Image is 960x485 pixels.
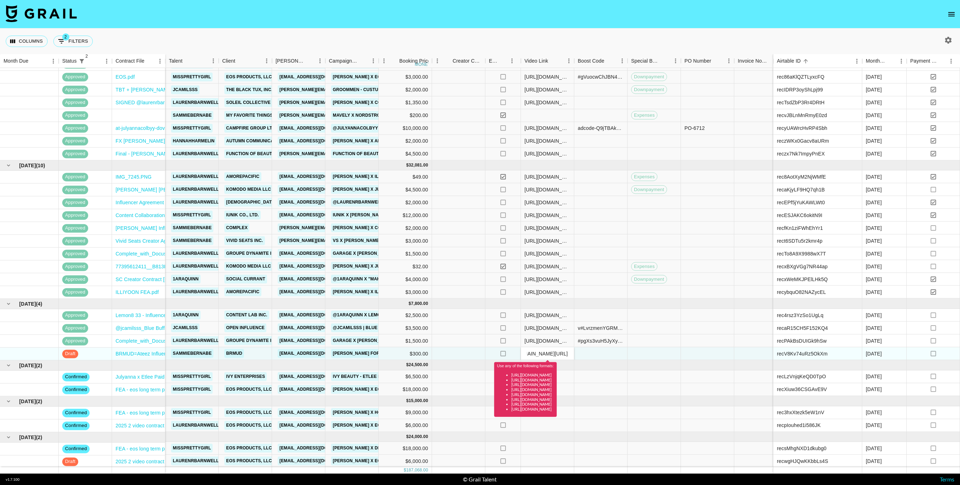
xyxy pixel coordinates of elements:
[62,199,88,206] span: approved
[524,199,570,206] div: https://www.tiktok.com/@laurenrbarnwell/video/7530823531190406455?is_from_webapp=1&sender_device=...
[171,323,199,332] a: jcamilsss
[224,211,261,220] a: IUNIK Co., Ltd.
[684,125,705,132] div: PO-6712
[331,288,426,296] a: [PERSON_NAME] x ILLIYOON TTS Launch
[331,98,514,107] a: [PERSON_NAME] x Coco & [PERSON_NAME] Sunny Honey Bali Bronzing Foam
[278,172,357,181] a: [EMAIL_ADDRESS][DOMAIN_NAME]
[548,56,558,66] button: Sort
[331,349,416,358] a: [PERSON_NAME] for BRMUDxAteez
[116,337,239,344] a: Complete_with_Docusign_Complete_with_Docusig.pdf
[379,170,432,183] div: $49.00
[116,445,196,452] a: FEA - eos long term partnership.pdf
[208,56,219,66] button: Menu
[278,72,357,81] a: [EMAIL_ADDRESS][DOMAIN_NAME]
[116,373,223,380] a: Julyanna x Etlee Paid Partnership_SIGNED.pdf
[305,56,315,66] button: Sort
[171,149,221,158] a: laurenrbarnwell
[155,56,165,67] button: Menu
[224,444,274,453] a: EOS Products, LLC
[171,136,216,145] a: hannahharmelin
[4,299,14,309] button: hide children
[224,385,274,394] a: EOS Products, LLC
[224,72,274,81] a: EOS Products, LLC
[379,147,432,160] div: $4,500.00
[331,336,452,345] a: Garage x [PERSON_NAME] (2-month partnership)
[278,98,430,107] a: [PERSON_NAME][EMAIL_ADDRESS][PERSON_NAME][DOMAIN_NAME]
[485,54,521,68] div: Expenses: Remove Commission?
[331,85,416,94] a: Groommen - Custum Suuit Promo
[684,54,711,68] div: PO Number
[278,262,357,271] a: [EMAIL_ADDRESS][DOMAIN_NAME]
[116,212,287,219] a: Content Collaboration Contract_Julyanna Colby x iUNK ([DATE]-[DATE]).pdf
[62,86,88,93] span: approved
[331,172,578,181] a: [PERSON_NAME] x ILLIYOON TTS Launch (Product purchase reimbursement) by @laurenrbarnwell?
[224,249,281,258] a: Groupe Dynamite Inc.
[406,162,409,168] div: $
[767,56,777,66] button: Sort
[59,54,112,68] div: Status
[224,262,273,271] a: Komodo Media LLC
[777,137,829,144] div: reczWKx0Gacv8aURm
[278,236,394,245] a: [PERSON_NAME][EMAIL_ADDRESS][DOMAIN_NAME]
[660,56,670,66] button: Sort
[224,236,265,245] a: Vivid Seats Inc.
[358,56,368,66] button: Sort
[261,56,272,66] button: Menu
[866,125,882,132] div: Jun '25
[224,123,277,132] a: Campfire Group LTD
[276,54,305,68] div: [PERSON_NAME]
[331,236,458,245] a: VS x [PERSON_NAME]: BlackPink x Labubu Giveaway
[101,56,112,67] button: Menu
[734,54,788,68] div: Invoice Notes
[379,122,432,135] div: $10,000.00
[77,56,87,66] div: 2 active filters
[171,444,213,453] a: missprettygirl
[62,174,88,180] span: approved
[224,336,281,345] a: Groupe Dynamite Inc.
[116,186,262,193] a: [PERSON_NAME] [PERSON_NAME] Talent Agreement.docx.pdf
[331,444,455,453] a: [PERSON_NAME] x December New Product Launch
[224,172,261,181] a: AMOREPACIFIC
[866,112,882,119] div: Jun '25
[116,225,235,232] a: [PERSON_NAME] Influnecer Contract_Blackpink.pdf
[379,135,432,147] div: $2,000.00
[171,172,221,181] a: laurenrbarnwell
[524,54,548,68] div: Video Link
[379,234,432,247] div: $3,000.00
[171,59,213,68] a: sammiebernabe
[278,149,394,158] a: [PERSON_NAME][EMAIL_ADDRESS][DOMAIN_NAME]
[171,421,221,429] a: laurenrbarnwell
[631,54,660,68] div: Special Booking Type
[331,275,424,284] a: @1ARAQUINN X "MAKE POLLUTERS PAY"
[278,288,357,296] a: [EMAIL_ADDRESS][DOMAIN_NAME]
[4,160,14,170] button: hide children
[224,372,267,381] a: Ivy Enterprises
[169,54,182,68] div: Talent
[4,432,14,442] button: hide children
[389,56,399,66] button: Sort
[116,312,235,319] a: Lemon8 33 - Influencer Agreement (@1araquinn).pdf
[272,54,325,68] div: Booker
[224,111,326,120] a: My Favorite Things, Inc d/b/a Mavely, Inc
[278,185,357,194] a: [EMAIL_ADDRESS][DOMAIN_NAME]
[19,162,36,169] span: [DATE]
[524,186,570,193] div: https://www.tiktok.com/@laurenrbarnwell/video/7536058614876884279
[777,250,826,257] div: recTo8A9X9988wX7T
[325,54,379,68] div: Campaign (Type)
[6,36,48,47] button: Select columns
[278,421,357,429] a: [EMAIL_ADDRESS][DOMAIN_NAME]
[773,54,862,68] div: Airtable ID
[171,185,221,194] a: laurenrbarnwell
[278,198,357,207] a: [EMAIL_ADDRESS][DOMAIN_NAME]
[866,199,882,206] div: Jul '25
[278,311,357,320] a: [EMAIL_ADDRESS][DOMAIN_NAME]
[224,275,267,284] a: Social Currant
[331,149,466,158] a: Function of Beauty x Maaji Event at Miami Swim Week
[116,250,239,257] a: Complete_with_Docusign_Complete_with_Docusig.pdf
[116,99,305,106] a: SIGNED @laurenrbarnwell_Contract Agreement - Soleil Collective (Coco & Eve).pdf
[62,225,88,232] span: approved
[866,212,882,219] div: Jul '25
[777,186,825,193] div: recaKjyLF9HQ7qh1B
[171,211,213,220] a: missprettygirl
[278,111,394,120] a: [PERSON_NAME][EMAIL_ADDRESS][DOMAIN_NAME]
